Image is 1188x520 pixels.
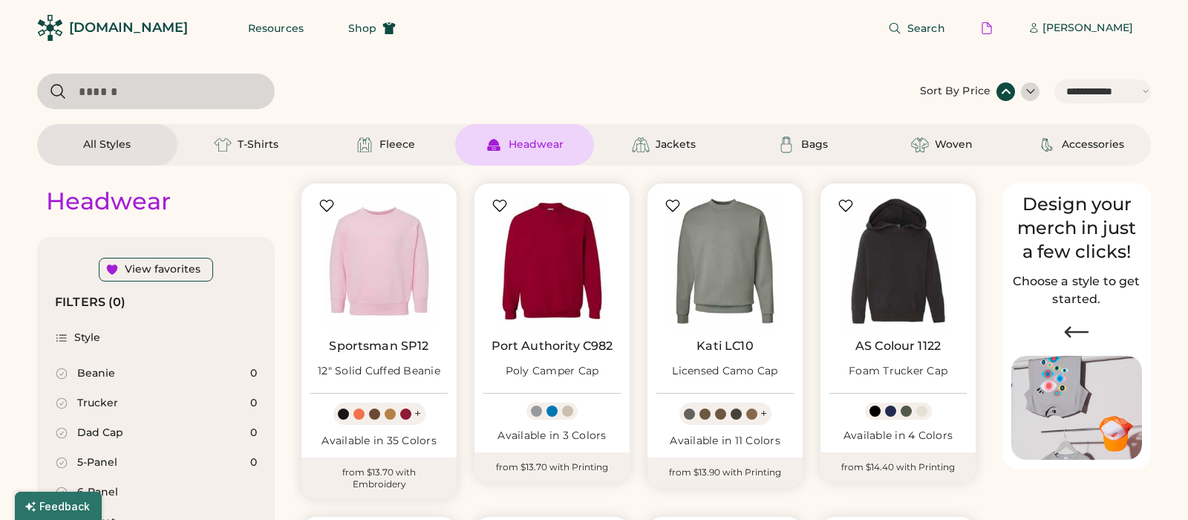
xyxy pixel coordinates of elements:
div: Available in 11 Colors [656,434,794,449]
button: Search [870,13,963,43]
button: Shop [330,13,414,43]
div: Available in 3 Colors [483,429,621,443]
div: from $13.70 with Printing [474,452,630,482]
div: Jackets [656,137,696,152]
div: from $14.40 with Printing [820,452,976,482]
div: Accessories [1062,137,1124,152]
div: 6-Panel [77,485,118,500]
img: Sportsman SP12 12" Solid Cuffed Beanie [310,192,448,330]
img: Bags Icon [777,136,795,154]
img: Port Authority C982 Poly Camper Cap [483,192,621,330]
div: 0 [250,396,257,411]
a: Sportsman SP12 [329,339,428,354]
img: Accessories Icon [1038,136,1056,154]
div: [PERSON_NAME] [1042,21,1133,36]
div: FILTERS (0) [55,293,126,311]
img: Rendered Logo - Screens [37,15,63,41]
span: Search [907,23,945,33]
div: Trucker [77,396,118,411]
div: All Styles [83,137,131,152]
div: T-Shirts [238,137,278,152]
div: Headwear [509,137,564,152]
div: Licensed Camo Cap [672,364,777,379]
div: 0 [250,366,257,381]
h2: Choose a style to get started. [1011,273,1142,308]
div: + [414,406,421,422]
div: 0 [250,426,257,441]
div: Dad Cap [77,426,123,441]
img: AS Colour 1122 Foam Trucker Cap [829,192,967,330]
div: Available in 35 Colors [310,434,448,449]
div: Fleece [379,137,415,152]
div: Design your merch in just a few clicks! [1011,192,1142,264]
div: View favorites [125,262,200,277]
div: Available in 4 Colors [829,429,967,443]
span: Shop [348,23,376,33]
div: from $13.70 with Embroidery [301,458,457,499]
div: Beanie [77,366,115,381]
img: Jackets Icon [632,136,650,154]
div: Foam Trucker Cap [849,364,947,379]
img: Woven Icon [911,136,929,154]
a: Kati LC10 [696,339,753,354]
div: Headwear [46,186,171,216]
img: Image of Lisa Congdon Eye Print on T-Shirt and Hat [1011,356,1142,461]
div: + [760,406,767,422]
div: 5-Panel [77,455,117,470]
img: Headwear Icon [485,136,503,154]
div: 12" Solid Cuffed Beanie [318,364,440,379]
div: from $13.90 with Printing [647,458,803,487]
a: Port Authority C982 [492,339,613,354]
div: Woven [935,137,973,152]
button: Resources [230,13,322,43]
div: [DOMAIN_NAME] [69,19,188,37]
img: Kati LC10 Licensed Camo Cap [656,192,794,330]
div: Style [74,331,101,345]
div: Poly Camper Cap [506,364,599,379]
a: AS Colour 1122 [855,339,941,354]
img: Fleece Icon [356,136,373,154]
div: 0 [250,455,257,470]
img: T-Shirts Icon [214,136,232,154]
div: Bags [801,137,828,152]
div: Sort By Price [920,84,990,99]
